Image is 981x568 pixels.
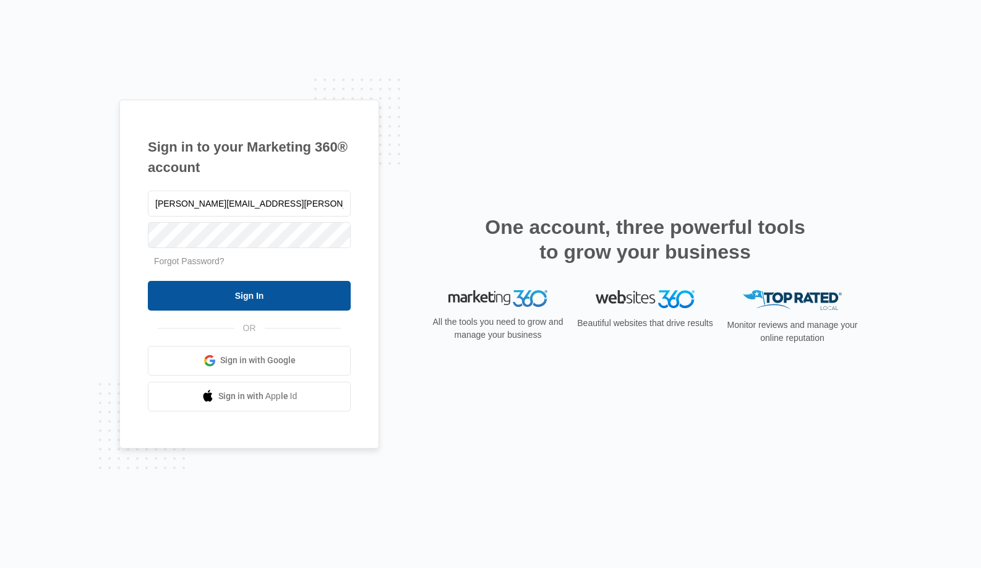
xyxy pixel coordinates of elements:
[576,317,714,330] p: Beautiful websites that drive results
[723,319,862,345] p: Monitor reviews and manage your online reputation
[148,346,351,376] a: Sign in with Google
[148,191,351,217] input: Email
[481,215,809,264] h2: One account, three powerful tools to grow your business
[596,290,695,308] img: Websites 360
[220,354,296,367] span: Sign in with Google
[148,382,351,411] a: Sign in with Apple Id
[148,137,351,178] h1: Sign in to your Marketing 360® account
[154,256,225,266] a: Forgot Password?
[429,316,567,342] p: All the tools you need to grow and manage your business
[148,281,351,311] input: Sign In
[218,390,298,403] span: Sign in with Apple Id
[743,290,842,311] img: Top Rated Local
[448,290,547,308] img: Marketing 360
[234,322,265,335] span: OR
